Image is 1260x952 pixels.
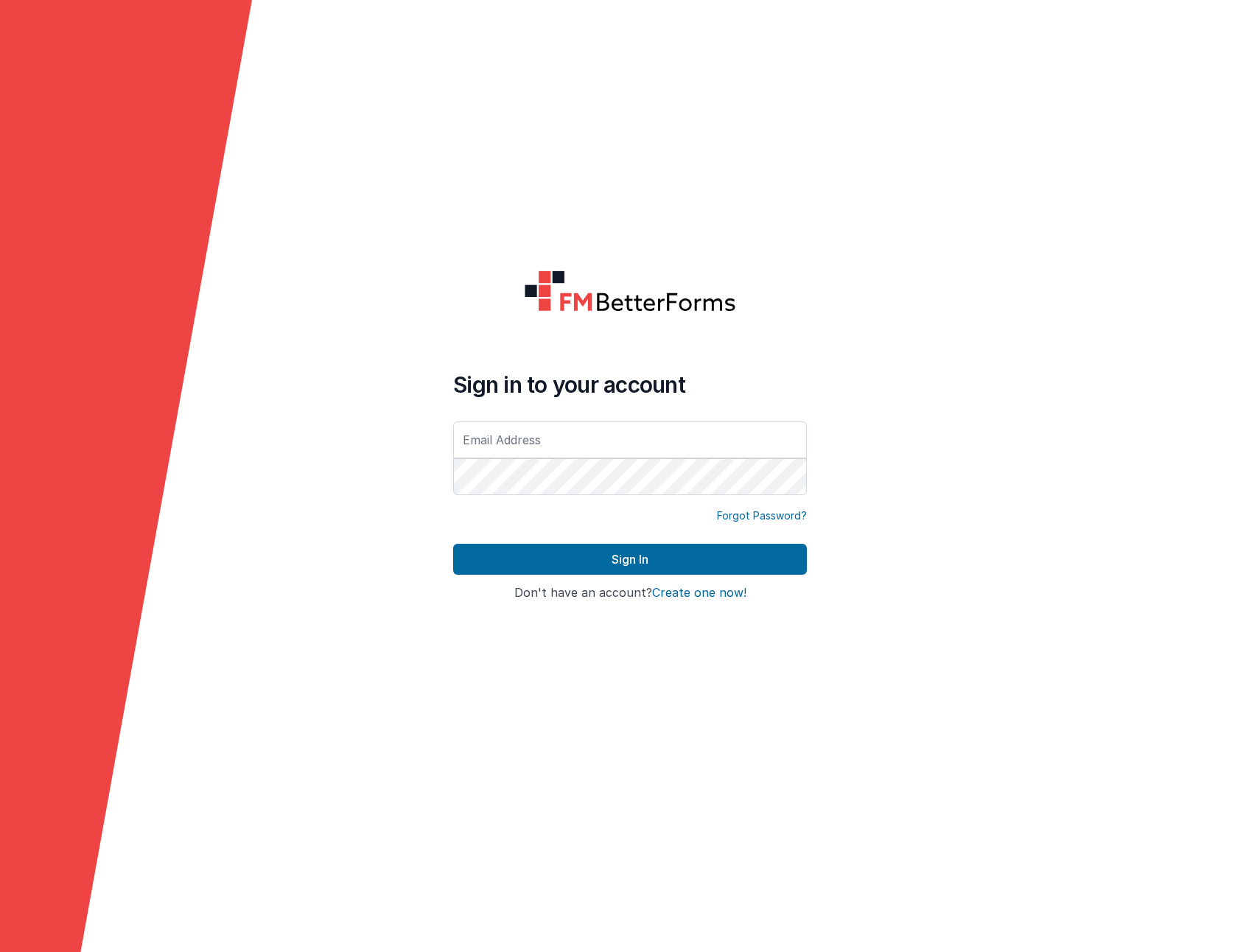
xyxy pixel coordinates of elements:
button: Create one now! [652,587,746,600]
h4: Don't have an account? [453,587,807,600]
button: Sign In [453,544,807,575]
h4: Sign in to your account [453,371,807,398]
input: Email Address [453,421,807,458]
a: Forgot Password? [717,508,807,523]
